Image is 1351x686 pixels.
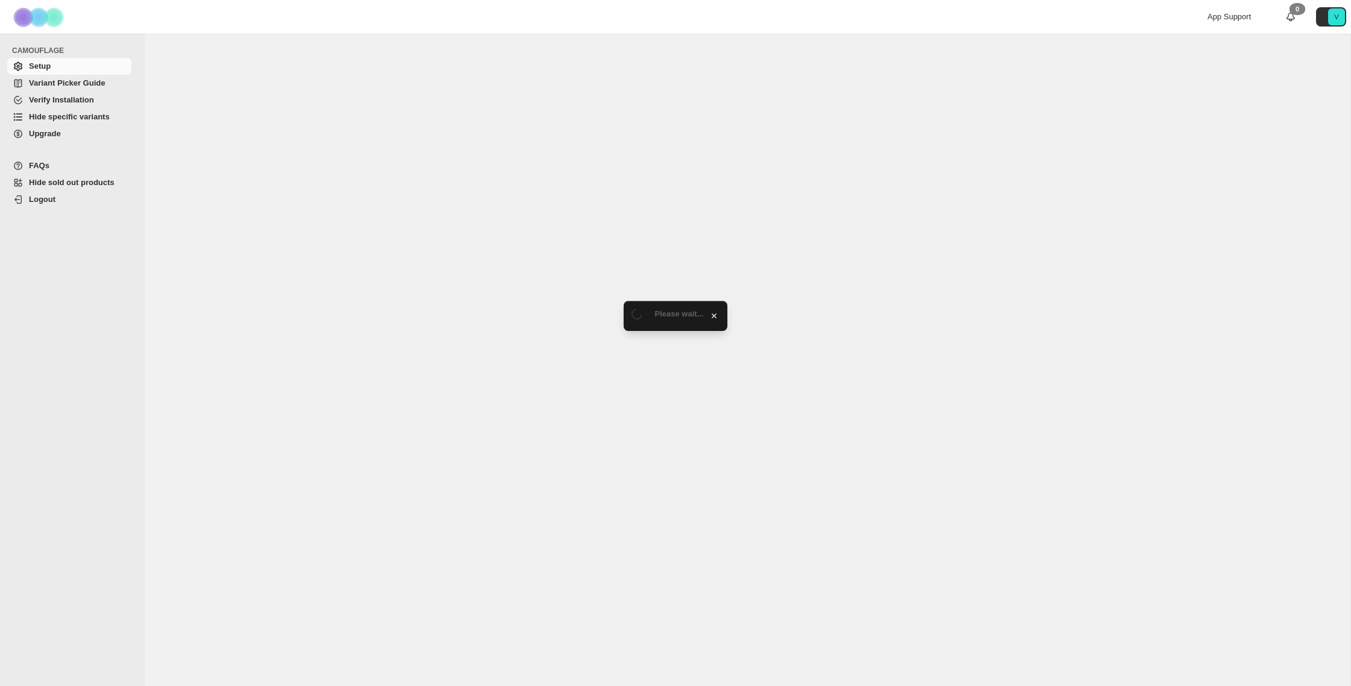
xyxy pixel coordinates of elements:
[7,58,131,75] a: Setup
[7,75,131,92] a: Variant Picker Guide
[29,61,51,71] span: Setup
[1316,7,1346,27] button: Avatar with initials V
[29,112,110,121] span: Hide specific variants
[29,78,105,87] span: Variant Picker Guide
[7,191,131,208] a: Logout
[7,109,131,125] a: Hide specific variants
[29,195,55,204] span: Logout
[1207,12,1251,21] span: App Support
[29,129,61,138] span: Upgrade
[29,178,115,187] span: Hide sold out products
[12,46,136,55] span: CAMOUFLAGE
[7,125,131,142] a: Upgrade
[7,174,131,191] a: Hide sold out products
[1328,8,1345,25] span: Avatar with initials V
[29,161,49,170] span: FAQs
[29,95,94,104] span: Verify Installation
[10,1,70,34] img: Camouflage
[7,92,131,109] a: Verify Installation
[655,309,704,318] span: Please wait...
[1334,13,1339,20] text: V
[1285,11,1297,23] a: 0
[7,157,131,174] a: FAQs
[1289,3,1305,15] div: 0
